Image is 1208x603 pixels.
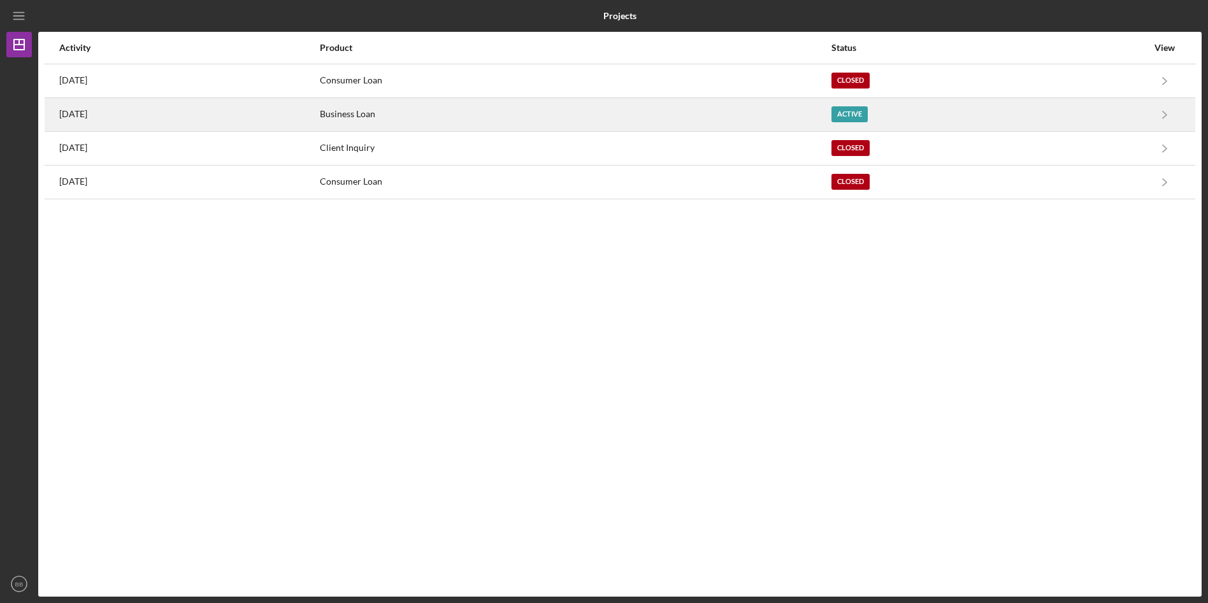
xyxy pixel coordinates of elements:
text: BB [15,581,24,588]
time: 2025-06-10 22:21 [59,109,87,119]
button: BB [6,571,32,597]
time: 2024-12-04 05:21 [59,176,87,187]
div: Product [320,43,830,53]
div: Active [831,106,868,122]
div: Business Loan [320,99,830,131]
time: 2025-06-11 18:49 [59,75,87,85]
time: 2025-04-30 21:10 [59,143,87,153]
div: Client Inquiry [320,132,830,164]
div: Closed [831,140,870,156]
div: Consumer Loan [320,166,830,198]
div: Closed [831,73,870,89]
div: Consumer Loan [320,65,830,97]
div: Status [831,43,1147,53]
div: Activity [59,43,319,53]
div: View [1149,43,1181,53]
div: Closed [831,174,870,190]
b: Projects [603,11,636,21]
